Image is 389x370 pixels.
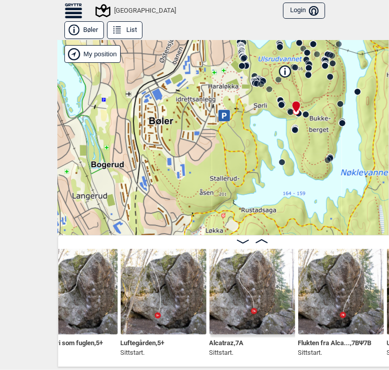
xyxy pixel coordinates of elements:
[32,348,103,358] p: Sittstart.
[209,348,244,358] p: Sittstart.
[121,337,165,347] span: Luftegården , 5+
[298,337,372,347] span: Flukten fra Alca... , 7B Ψ 7B
[32,249,118,335] img: Nesten fri som fuglen 200416
[64,21,104,39] button: Bøler
[298,249,384,335] img: Flukten fra Alcatraz 200416
[298,348,372,358] p: Sittstart.
[209,249,295,335] img: Alcatraz
[107,21,143,39] button: List
[32,337,103,347] span: Nesten fri som fuglen , 5+
[283,3,325,19] button: Login
[209,337,244,347] span: Alcatraz , 7A
[64,45,121,63] div: Show my position
[97,5,176,17] div: [GEOGRAPHIC_DATA]
[121,348,165,358] p: Sittstart.
[121,249,206,335] img: Luftegarden 200416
